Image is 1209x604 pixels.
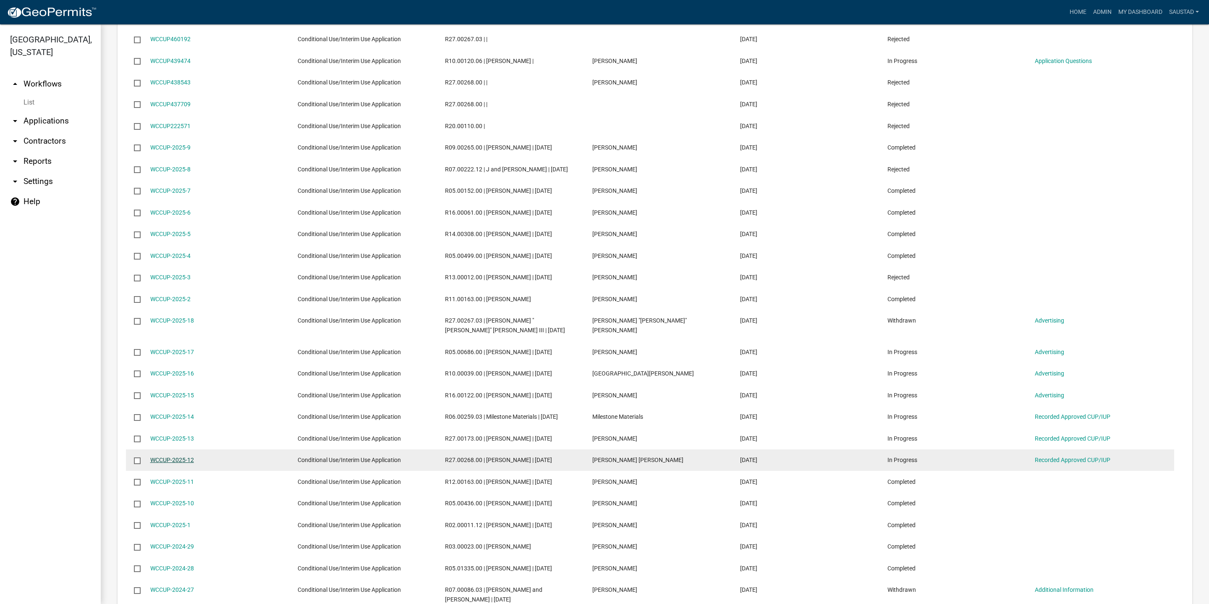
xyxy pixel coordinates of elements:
[740,166,757,173] span: 05/15/2025
[10,197,20,207] i: help
[150,522,191,528] a: WCCUP-2025-1
[592,274,637,281] span: Thomas Rothering
[298,123,401,129] span: Conditional Use/Interim Use Application
[740,543,757,550] span: 01/17/2024
[298,392,401,399] span: Conditional Use/Interim Use Application
[887,413,917,420] span: In Progress
[887,565,916,572] span: Completed
[298,166,401,173] span: Conditional Use/Interim Use Application
[740,522,757,528] span: 01/08/2025
[740,296,757,302] span: 06/25/2024
[150,349,194,355] a: WCCUP-2025-17
[445,166,568,173] span: R07.00222.12 | J and Rebecca Winkowski | 05/21/2025
[445,187,552,194] span: R05.00152.00 | Seth Tentis | 04/21/2025
[445,543,531,550] span: R03.00023.00 | Savannah Lee Walsh
[150,123,191,129] a: WCCUP222571
[298,478,401,485] span: Conditional Use/Interim Use Application
[1090,4,1115,20] a: Admin
[887,79,910,86] span: Rejected
[445,79,487,86] span: R27.00268.00 | |
[1035,349,1064,355] a: Advertising
[445,522,552,528] span: R02.00011.12 | David Braun | 01/08/2025
[887,349,917,355] span: In Progress
[10,116,20,126] i: arrow_drop_down
[445,296,531,302] span: R11.00163.00 | Ralph Addonizio
[740,144,757,151] span: 06/05/2025
[592,586,637,593] span: Jerry Shones
[298,187,401,194] span: Conditional Use/Interim Use Application
[298,58,401,64] span: Conditional Use/Interim Use Application
[740,231,757,237] span: 04/09/2025
[298,543,401,550] span: Conditional Use/Interim Use Application
[298,565,401,572] span: Conditional Use/Interim Use Application
[445,435,552,442] span: R27.00173.00 | Brandon Van Asten | 08/12/2025
[740,500,757,507] span: 06/27/2025
[740,586,757,593] span: 09/17/2024
[298,586,401,593] span: Conditional Use/Interim Use Application
[445,413,558,420] span: R06.00259.03 | Milestone Materials | 08/20/2025
[445,392,552,399] span: R16.00122.00 | Roger Dykes | 09/15/2025
[150,36,191,42] a: WCCUP460192
[887,392,917,399] span: In Progress
[150,252,191,259] a: WCCUP-2025-4
[445,231,552,237] span: R14.00308.00 | Jamie Ratz | 04/09/2025
[740,209,757,216] span: 04/15/2025
[592,252,637,259] span: Richard R Billings
[592,392,637,399] span: Roger Dykes
[887,144,916,151] span: Completed
[740,435,757,442] span: 08/10/2025
[887,435,917,442] span: In Progress
[150,413,194,420] a: WCCUP-2025-14
[445,274,552,281] span: R13.00012.00 | Thomas Rothering | 02/12/2025
[592,231,637,237] span: Jamie Ratz
[740,123,757,129] span: 02/15/2024
[1035,392,1064,399] a: Advertising
[10,79,20,89] i: arrow_drop_up
[150,500,194,507] a: WCCUP-2025-10
[445,252,552,259] span: R05.00499.00 | Rick Billings | 03/18/2025
[887,36,910,42] span: Rejected
[1115,4,1166,20] a: My Dashboard
[740,370,757,377] span: 09/04/2025
[10,176,20,186] i: arrow_drop_down
[592,565,637,572] span: John Behrns
[445,457,552,463] span: R27.00268.00 | Hunter Kapple | 08/07/2025
[740,349,757,355] span: 09/15/2025
[740,187,757,194] span: 04/21/2025
[298,79,401,86] span: Conditional Use/Interim Use Application
[887,209,916,216] span: Completed
[592,543,637,550] span: Savannah Walsh
[740,101,757,108] span: 06/18/2025
[740,252,757,259] span: 03/17/2025
[887,522,916,528] span: Completed
[887,500,916,507] span: Completed
[592,296,637,302] span: Ralph Addonizio
[150,58,191,64] a: WCCUP439474
[740,274,757,281] span: 02/12/2025
[150,478,194,485] a: WCCUP-2025-11
[150,209,191,216] a: WCCUP-2025-6
[150,296,191,302] a: WCCUP-2025-2
[150,144,191,151] a: WCCUP-2025-9
[1035,586,1094,593] a: Additional Information
[740,565,757,572] span: 11/19/2024
[150,317,194,324] a: WCCUP-2025-18
[740,58,757,64] span: 06/22/2025
[298,144,401,151] span: Conditional Use/Interim Use Application
[592,166,637,173] span: J. Winkowski
[150,274,191,281] a: WCCUP-2025-3
[298,231,401,237] span: Conditional Use/Interim Use Application
[298,36,401,42] span: Conditional Use/Interim Use Application
[740,79,757,86] span: 06/19/2025
[445,349,552,355] span: R05.00686.00 | Amanda Rose Caturia | 09/18/2025
[592,413,643,420] span: Milestone Materials
[1066,4,1090,20] a: Home
[445,370,552,377] span: R10.00039.00 | Nathan Hoffman | 09/17/2025
[592,187,637,194] span: Seth Tentis
[592,349,637,355] span: Amanda R Caturia
[1035,435,1110,442] a: Recorded Approved CUP/IUP
[445,101,487,108] span: R27.00268.00 | |
[298,274,401,281] span: Conditional Use/Interim Use Application
[592,58,637,64] span: WILLIAM HICKS JR
[592,500,637,507] span: Troy Baker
